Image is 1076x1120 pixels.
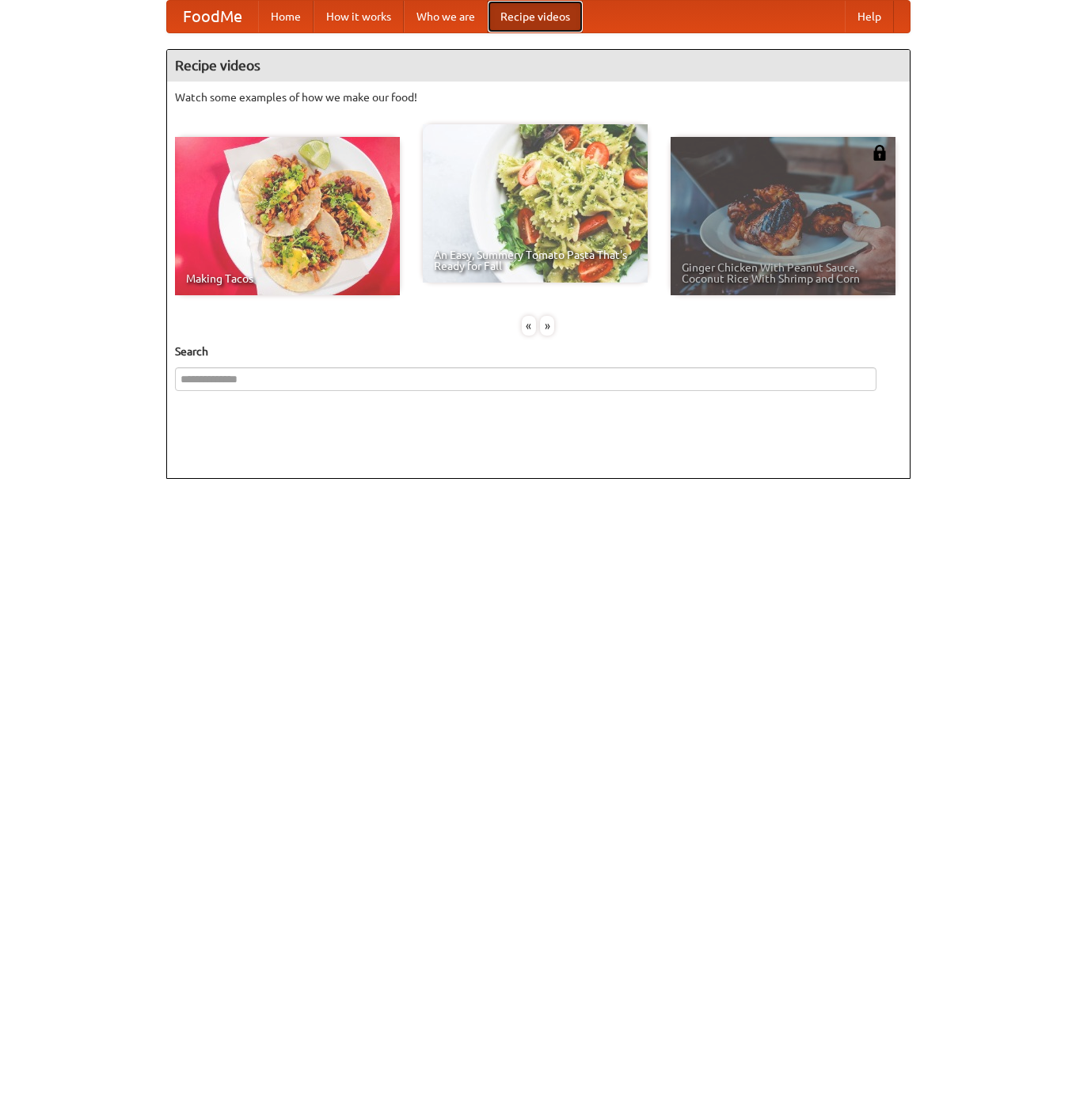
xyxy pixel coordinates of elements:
a: Who we are [404,1,488,32]
div: » [540,316,554,336]
a: How it works [314,1,404,32]
a: Making Tacos [175,137,400,295]
h5: Search [175,344,902,359]
a: An Easy, Summery Tomato Pasta That's Ready for Fall [423,124,648,283]
a: FoodMe [167,1,258,32]
h4: Recipe videos [167,50,910,82]
a: Help [845,1,894,32]
span: An Easy, Summery Tomato Pasta That's Ready for Fall [434,249,637,271]
p: Watch some examples of how we make our food! [175,89,902,105]
a: Home [258,1,314,32]
img: 483408.png [872,145,888,161]
span: Making Tacos [186,273,389,284]
div: « [522,316,536,336]
a: Recipe videos [488,1,583,32]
